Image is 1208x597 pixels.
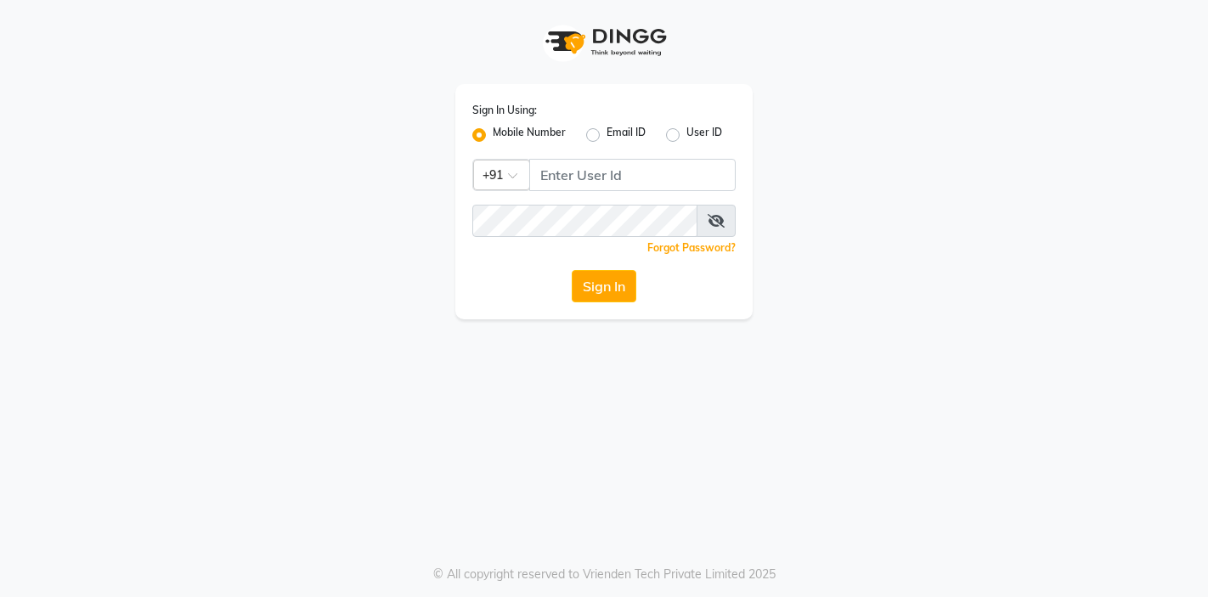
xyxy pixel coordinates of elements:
[686,125,722,145] label: User ID
[647,241,736,254] a: Forgot Password?
[572,270,636,302] button: Sign In
[529,159,736,191] input: Username
[472,103,537,118] label: Sign In Using:
[536,17,672,67] img: logo1.svg
[493,125,566,145] label: Mobile Number
[607,125,646,145] label: Email ID
[472,205,697,237] input: Username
